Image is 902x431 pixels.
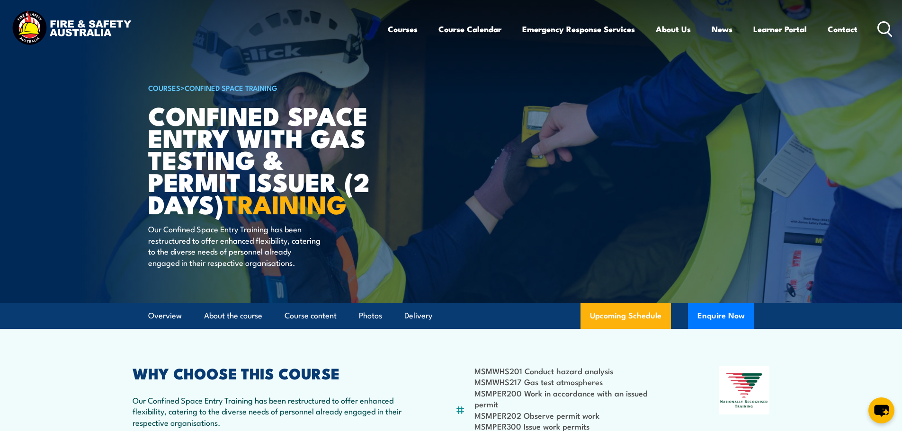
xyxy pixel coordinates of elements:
[133,366,409,379] h2: WHY CHOOSE THIS COURSE
[474,376,673,387] li: MSMWHS217 Gas test atmospheres
[148,223,321,268] p: Our Confined Space Entry Training has been restructured to offer enhanced flexibility, catering t...
[204,303,262,328] a: About the course
[474,410,673,421] li: MSMPER202 Observe permit work
[828,17,857,42] a: Contact
[656,17,691,42] a: About Us
[359,303,382,328] a: Photos
[285,303,337,328] a: Course content
[404,303,432,328] a: Delivery
[719,366,770,414] img: Nationally Recognised Training logo.
[688,303,754,329] button: Enquire Now
[868,397,894,423] button: chat-button
[148,104,382,215] h1: Confined Space Entry with Gas Testing & Permit Issuer (2 days)
[712,17,732,42] a: News
[133,395,409,428] p: Our Confined Space Entry Training has been restructured to offer enhanced flexibility, catering t...
[223,184,347,223] strong: TRAINING
[438,17,501,42] a: Course Calendar
[474,365,673,376] li: MSMWHS201 Conduct hazard analysis
[148,82,382,93] h6: >
[148,82,180,93] a: COURSES
[474,387,673,410] li: MSMPER200 Work in accordance with an issued permit
[580,303,671,329] a: Upcoming Schedule
[148,303,182,328] a: Overview
[185,82,277,93] a: Confined Space Training
[522,17,635,42] a: Emergency Response Services
[753,17,807,42] a: Learner Portal
[388,17,418,42] a: Courses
